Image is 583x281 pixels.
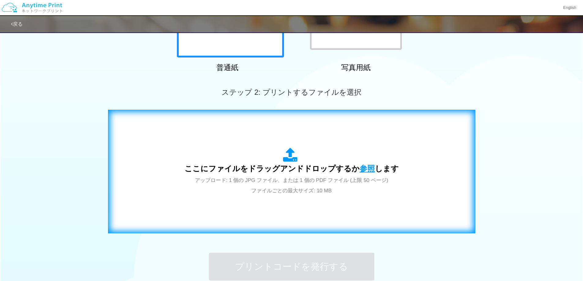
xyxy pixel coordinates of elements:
[302,64,409,72] h2: 写真用紙
[360,164,375,173] span: 参照
[174,64,281,72] h2: 普通紙
[185,164,399,173] span: ここにファイルをドラッグアンドドロップするか します
[11,21,23,27] a: 戻る
[195,177,388,194] span: アップロード: 1 個の JPG ファイル、または 1 個の PDF ファイル (上限 50 ページ) ファイルごとの最大サイズ: 10 MB
[222,88,361,96] span: ステップ 2: プリントするファイルを選択
[209,253,374,280] button: プリントコードを発行する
